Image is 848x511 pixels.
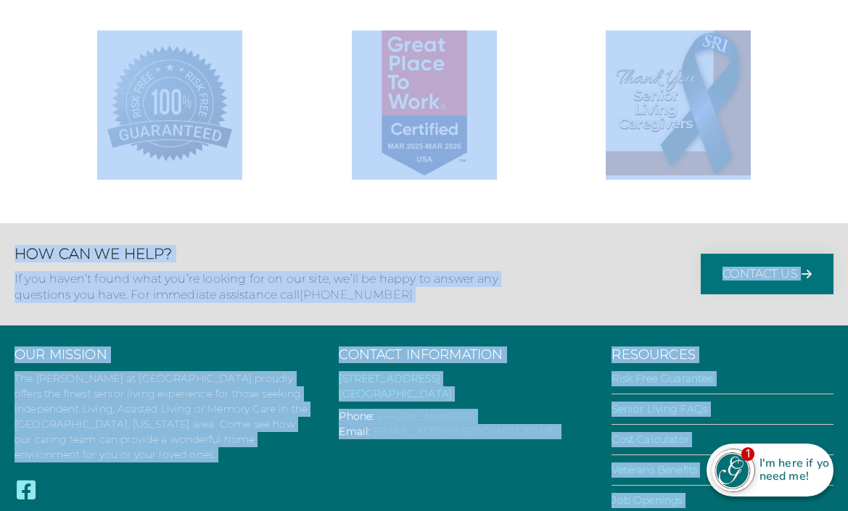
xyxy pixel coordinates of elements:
[551,30,806,180] a: Thank You Senior Living Caregivers
[300,288,413,302] a: [PHONE_NUMBER]
[339,410,374,423] span: Phone:
[754,454,846,486] div: I'm here if you need me!
[15,271,508,304] p: If you haven’t found what you’re looking for on our site, we’ll be happy to answer any questions ...
[352,30,497,175] img: Great Place to Work
[712,449,754,491] img: avatar
[339,372,452,400] a: [STREET_ADDRESS][GEOGRAPHIC_DATA]
[612,347,833,363] h3: Resources
[701,254,833,294] a: Contact Us
[374,425,559,438] a: [EMAIL_ADDRESS][DOMAIN_NAME]
[741,447,754,460] div: 1
[297,30,551,180] a: Great Place to Work
[42,30,297,180] a: 100% Risk Free Guarantee
[15,245,508,262] h2: How Can We Help?
[612,372,713,385] a: Risk Free Guarantee
[97,30,242,175] img: 100% Risk Free Guarantee
[612,494,682,507] a: Job Openings
[15,371,310,462] p: The [PERSON_NAME] at [GEOGRAPHIC_DATA] proudly offers the finest senior living experience for tho...
[606,30,751,175] img: Thank You Senior Living Caregivers
[612,402,707,415] a: Senior Living FAQs
[339,347,583,363] h3: Contact Information
[378,410,475,423] a: [PHONE_NUMBER]
[612,433,688,446] a: Cost Calculator
[339,425,371,438] span: Email:
[15,347,310,363] h3: Our Mission
[612,463,697,476] a: Veterans Benefits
